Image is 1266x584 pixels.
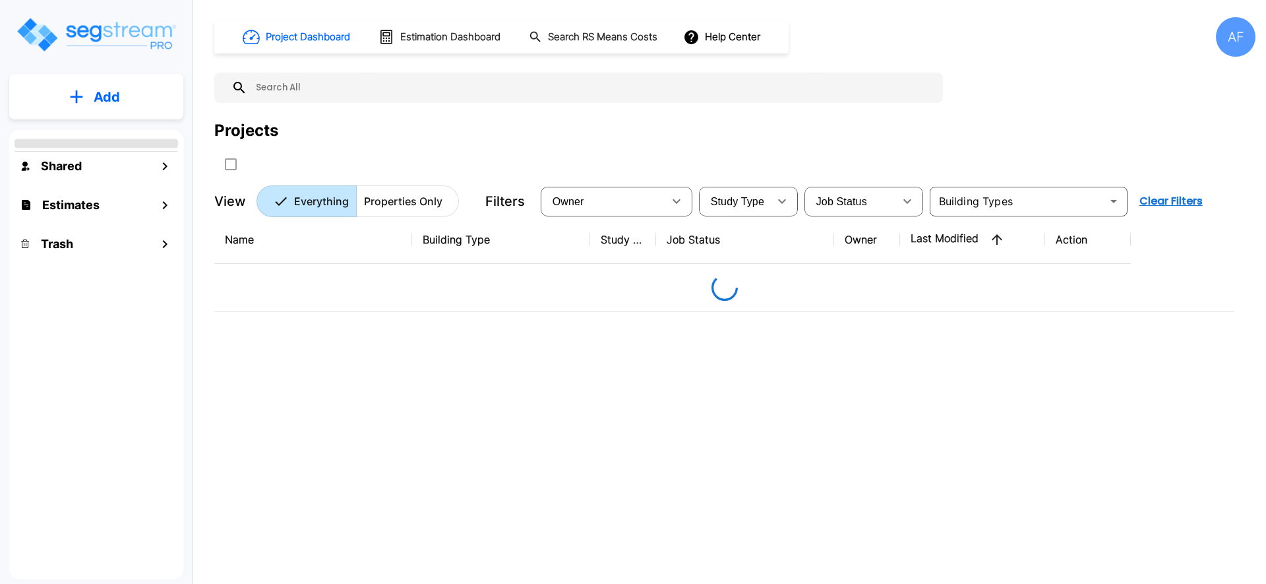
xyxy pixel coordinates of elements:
[9,78,183,116] button: Add
[373,23,508,51] button: Estimation Dashboard
[94,87,120,107] p: Add
[41,157,82,175] h1: Shared
[1216,17,1255,57] div: AF
[834,216,900,264] th: Owner
[934,192,1102,211] input: Building Types
[214,119,278,143] div: Projects
[237,22,357,51] button: Project Dashboard
[543,183,663,220] div: Select
[214,191,246,211] p: View
[15,16,177,53] img: Logo
[266,30,350,45] h1: Project Dashboard
[256,185,357,217] button: Everything
[711,196,764,207] span: Study Type
[218,151,244,178] button: SelectAll
[1104,192,1123,211] button: Open
[680,24,766,49] button: Help Center
[553,196,584,207] span: Owner
[247,73,936,103] input: Search All
[356,185,459,217] button: Properties Only
[656,216,834,264] th: Job Status
[807,183,894,220] div: Select
[702,183,769,220] div: Select
[42,196,100,214] h1: Estimates
[364,193,442,209] p: Properties Only
[548,30,657,45] h1: Search RS Means Costs
[590,216,656,264] th: Study Type
[900,216,1045,264] th: Last Modified
[294,193,349,209] p: Everything
[412,216,590,264] th: Building Type
[524,24,665,50] button: Search RS Means Costs
[214,216,412,264] th: Name
[1045,216,1131,264] th: Action
[485,191,525,211] p: Filters
[816,196,867,207] span: Job Status
[41,235,73,253] h1: Trash
[256,185,459,217] div: Platform
[400,30,500,45] h1: Estimation Dashboard
[1134,188,1208,214] button: Clear Filters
